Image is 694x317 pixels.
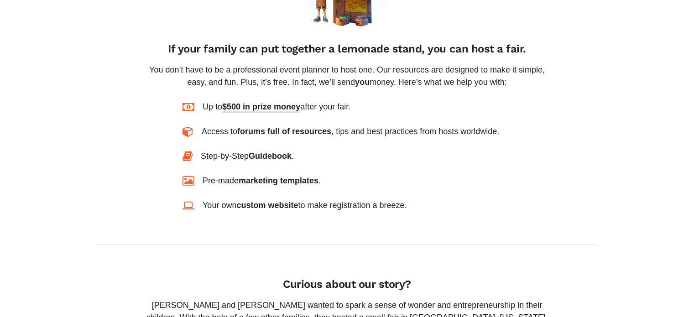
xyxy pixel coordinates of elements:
span: custom website [236,201,298,210]
span: marketing templates [239,176,318,185]
span: forums full of resources [237,127,331,136]
h4: If your family can put together a lemonade stand, you can host a fair. [140,42,554,56]
h4: Curious about our story? [140,278,554,291]
div: Step-by-Step . [201,150,294,162]
span: you [355,78,370,87]
span: $500 in prize money [222,102,300,113]
div: Up to after your fair. [203,101,350,113]
div: Access to , tips and best practices from hosts worldwide. [202,125,499,138]
div: Pre-made . [203,175,321,187]
div: Your own to make registration a breeze. [203,199,407,212]
p: You don’t have to be a professional event planner to host one. Our resources are designed to make... [140,64,554,88]
span: Guidebook [249,151,292,161]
